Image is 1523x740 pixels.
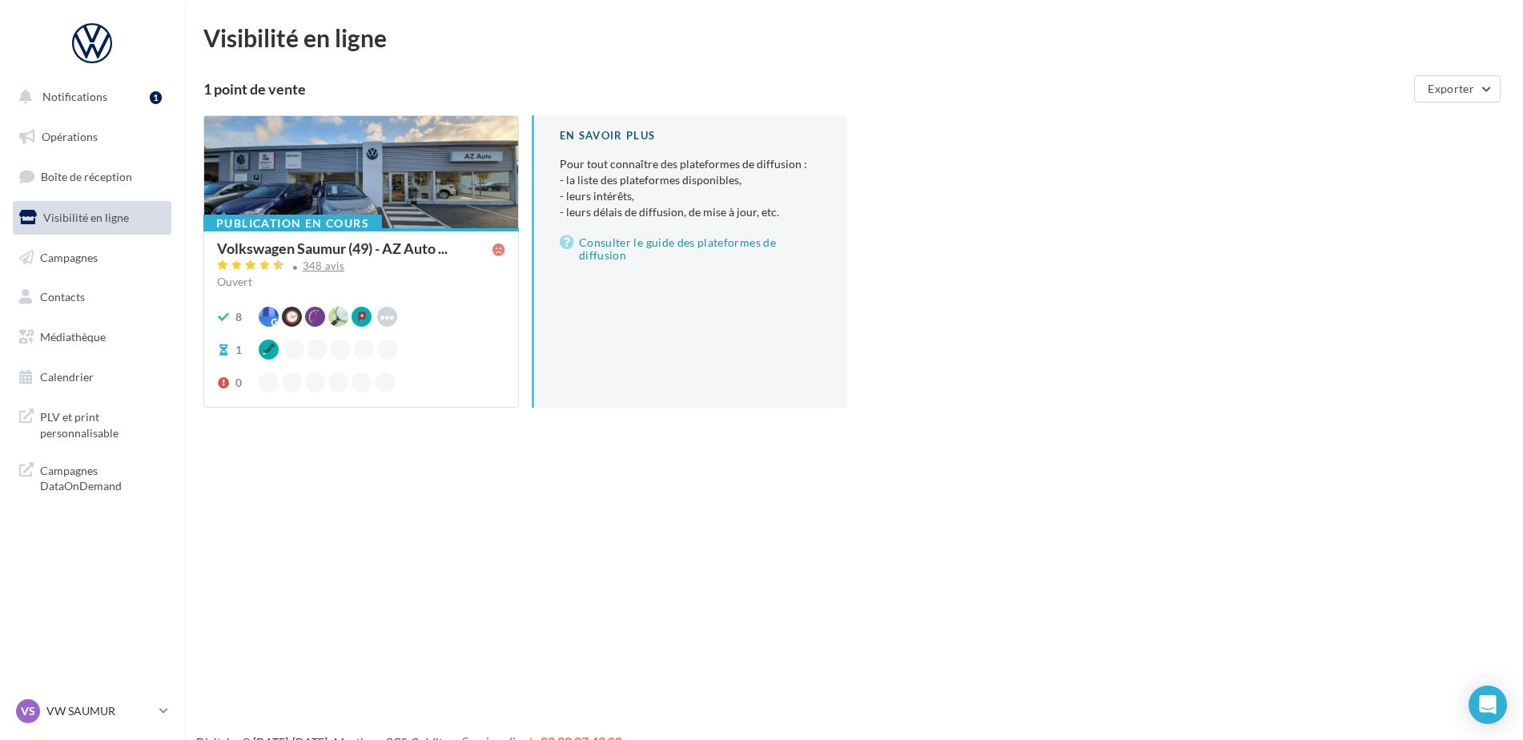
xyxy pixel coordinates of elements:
a: PLV et print personnalisable [10,400,175,447]
a: VS VW SAUMUR [13,696,171,726]
span: Campagnes [40,250,98,263]
li: - la liste des plateformes disponibles, [560,172,822,188]
span: Médiathèque [40,330,106,344]
a: Boîte de réception [10,159,175,194]
button: Exporter [1414,75,1501,103]
span: Visibilité en ligne [43,211,129,224]
span: Exporter [1428,82,1474,95]
a: Consulter le guide des plateformes de diffusion [560,233,822,265]
div: Publication en cours [203,215,382,232]
span: PLV et print personnalisable [40,406,165,440]
div: 1 [235,342,242,358]
span: Notifications [42,90,107,103]
li: - leurs intérêts, [560,188,822,204]
div: 1 [150,91,162,104]
li: - leurs délais de diffusion, de mise à jour, etc. [560,204,822,220]
span: Ouvert [217,275,252,288]
div: Open Intercom Messenger [1469,686,1507,724]
a: Opérations [10,120,175,154]
a: Campagnes [10,241,175,275]
a: Calendrier [10,360,175,394]
a: Contacts [10,280,175,314]
span: Calendrier [40,370,94,384]
p: Pour tout connaître des plateformes de diffusion : [560,156,822,220]
div: Visibilité en ligne [203,26,1504,50]
p: VW SAUMUR [46,703,153,719]
span: Contacts [40,290,85,304]
span: VS [21,703,35,719]
div: 1 point de vente [203,82,1408,96]
a: Visibilité en ligne [10,201,175,235]
a: Campagnes DataOnDemand [10,453,175,501]
span: Opérations [42,130,98,143]
div: En savoir plus [560,128,822,143]
span: Volkswagen Saumur (49) - AZ Auto ... [217,241,448,255]
div: 348 avis [303,261,345,271]
a: 348 avis [217,258,505,277]
span: Boîte de réception [41,170,132,183]
button: Notifications 1 [10,80,168,114]
span: Campagnes DataOnDemand [40,460,165,494]
div: 0 [235,375,242,391]
a: Médiathèque [10,320,175,354]
div: 8 [235,309,242,325]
